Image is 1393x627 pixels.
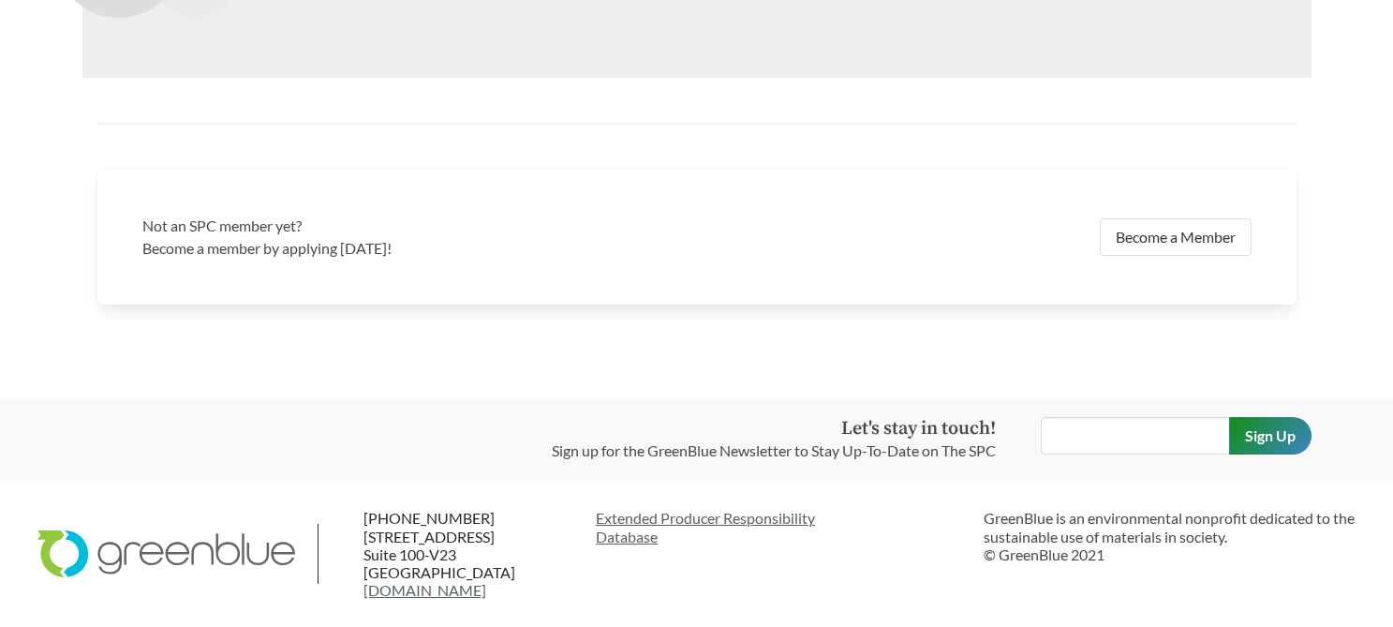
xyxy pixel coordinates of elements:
[363,581,486,599] a: [DOMAIN_NAME]
[1100,218,1252,256] a: Become a Member
[363,509,590,599] p: [PHONE_NUMBER] [STREET_ADDRESS] Suite 100-V23 [GEOGRAPHIC_DATA]
[984,509,1356,563] p: GreenBlue is an environmental nonprofit dedicated to the sustainable use of materials in society....
[841,417,996,440] strong: Let's stay in touch!
[596,509,968,545] a: Extended Producer ResponsibilityDatabase
[1229,417,1311,455] input: Sign Up
[142,237,686,260] p: Become a member by applying [DATE]!
[142,215,686,237] h3: Not an SPC member yet?
[552,440,996,462] p: Sign up for the GreenBlue Newsletter to Stay Up-To-Date on The SPC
